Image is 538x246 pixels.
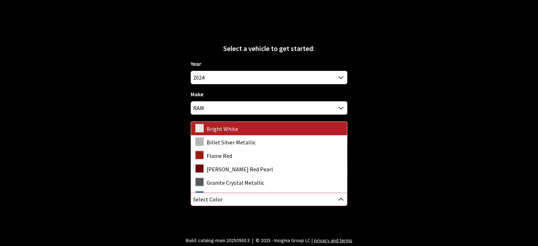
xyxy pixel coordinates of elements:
[256,237,310,244] span: © 2025 - Insignia Group LC
[191,43,347,54] div: Select a vehicle to get started:
[191,59,201,68] label: Year
[312,237,313,244] span: |
[207,166,273,173] span: [PERSON_NAME] Red Pearl
[207,139,256,146] span: Billet Silver Metallic
[207,125,238,132] span: Bright White
[191,71,347,84] span: 2024
[191,193,347,206] span: Select Color
[191,102,347,114] span: RAM
[191,90,203,98] label: Make
[186,237,250,244] span: Build: catalog-main.20250930.3
[191,193,347,206] span: Select Color
[191,101,347,115] span: RAM
[252,237,253,244] span: |
[193,193,223,206] span: Select Color
[207,152,232,159] span: Flame Red
[314,237,352,244] a: privacy and terms
[207,179,264,186] span: Granite Crystal Metallic
[191,120,206,129] label: Model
